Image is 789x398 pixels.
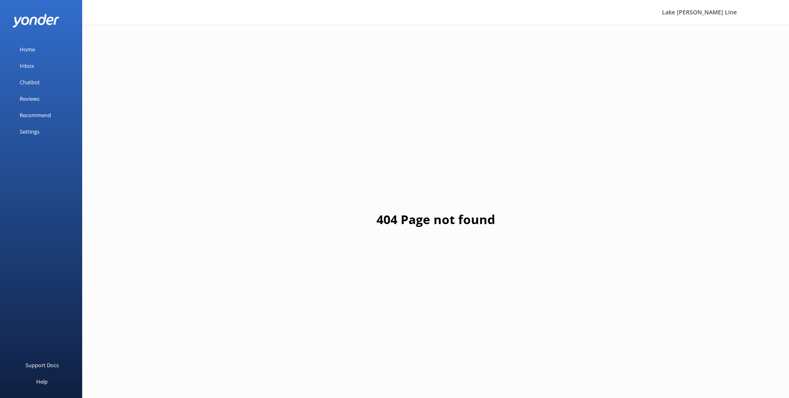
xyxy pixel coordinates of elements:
div: Help [36,373,48,390]
div: Settings [20,123,39,140]
div: Inbox [20,58,34,74]
div: Chatbot [20,74,40,90]
h1: 404 Page not found [376,210,495,229]
div: Home [20,41,35,58]
img: yonder-white-logo.png [12,14,60,28]
div: Recommend [20,107,51,123]
div: Reviews [20,90,39,107]
div: Support Docs [25,357,59,373]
